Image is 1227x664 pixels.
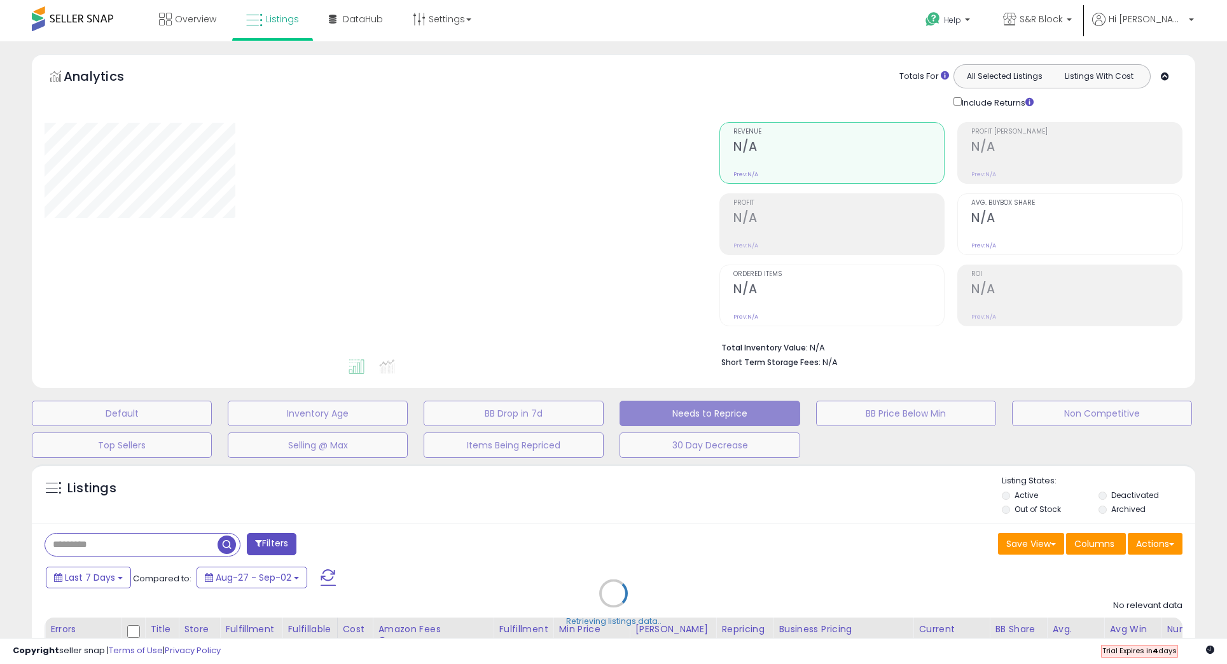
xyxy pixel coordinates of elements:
[343,13,383,25] span: DataHub
[971,139,1182,156] h2: N/A
[957,68,1052,85] button: All Selected Listings
[566,616,662,627] div: Retrieving listings data..
[266,13,299,25] span: Listings
[1020,13,1063,25] span: S&R Block
[64,67,149,88] h5: Analytics
[816,401,996,426] button: BB Price Below Min
[721,357,821,368] b: Short Term Storage Fees:
[733,170,758,178] small: Prev: N/A
[971,271,1182,278] span: ROI
[13,645,221,657] div: seller snap | |
[733,313,758,321] small: Prev: N/A
[971,282,1182,299] h2: N/A
[228,401,408,426] button: Inventory Age
[971,242,996,249] small: Prev: N/A
[1092,13,1194,41] a: Hi [PERSON_NAME]
[620,432,800,458] button: 30 Day Decrease
[32,432,212,458] button: Top Sellers
[822,356,838,368] span: N/A
[733,282,944,299] h2: N/A
[1012,401,1192,426] button: Non Competitive
[13,644,59,656] strong: Copyright
[721,342,808,353] b: Total Inventory Value:
[228,432,408,458] button: Selling @ Max
[971,170,996,178] small: Prev: N/A
[925,11,941,27] i: Get Help
[175,13,216,25] span: Overview
[971,200,1182,207] span: Avg. Buybox Share
[1109,13,1185,25] span: Hi [PERSON_NAME]
[971,211,1182,228] h2: N/A
[733,128,944,135] span: Revenue
[424,401,604,426] button: BB Drop in 7d
[733,271,944,278] span: Ordered Items
[944,95,1049,109] div: Include Returns
[620,401,800,426] button: Needs to Reprice
[733,211,944,228] h2: N/A
[424,432,604,458] button: Items Being Repriced
[915,2,983,41] a: Help
[733,200,944,207] span: Profit
[1051,68,1146,85] button: Listings With Cost
[733,242,758,249] small: Prev: N/A
[733,139,944,156] h2: N/A
[971,128,1182,135] span: Profit [PERSON_NAME]
[32,401,212,426] button: Default
[944,15,961,25] span: Help
[971,313,996,321] small: Prev: N/A
[721,339,1173,354] li: N/A
[899,71,949,83] div: Totals For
